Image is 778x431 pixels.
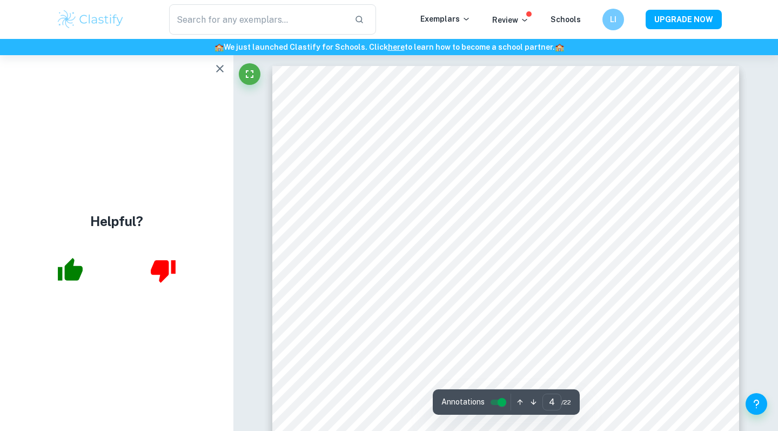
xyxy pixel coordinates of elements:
span: Annotations [441,396,485,408]
a: Schools [551,15,581,24]
h6: LI [607,14,620,25]
h6: We just launched Clastify for Schools. Click to learn how to become a school partner. [2,41,776,53]
a: here [388,43,405,51]
img: Clastify logo [56,9,125,30]
input: Search for any exemplars... [169,4,346,35]
span: / 22 [561,397,571,407]
p: Review [492,14,529,26]
p: Exemplars [420,13,471,25]
h4: Helpful? [90,211,143,231]
span: 🏫 [214,43,224,51]
span: 🏫 [555,43,564,51]
button: UPGRADE NOW [646,10,722,29]
button: LI [602,9,624,30]
button: Help and Feedback [746,393,767,415]
button: Fullscreen [239,63,260,85]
